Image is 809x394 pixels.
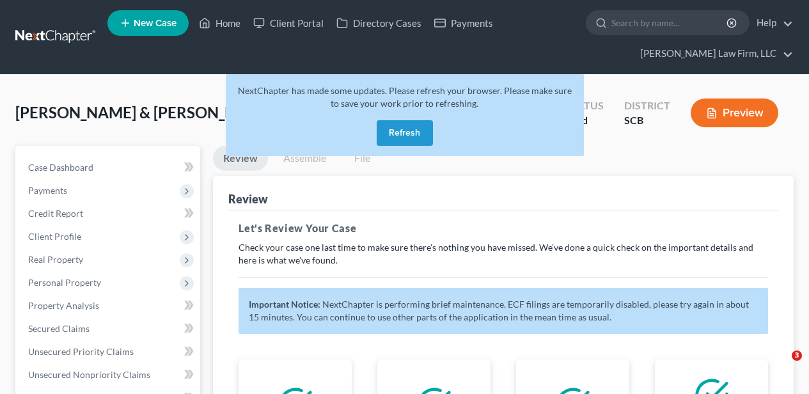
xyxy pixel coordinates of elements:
a: Client Portal [247,12,330,35]
a: Directory Cases [330,12,428,35]
span: Personal Property [28,277,101,288]
a: [PERSON_NAME] Law Firm, LLC [634,42,793,65]
button: Refresh [377,120,433,146]
a: Case Dashboard [18,156,200,179]
a: Home [192,12,247,35]
span: [PERSON_NAME] & [PERSON_NAME] [15,103,274,122]
span: New Case [134,19,177,28]
iframe: Intercom live chat [766,351,796,381]
span: 3 [792,351,802,361]
span: Credit Report [28,208,83,219]
a: Credit Report [18,202,200,225]
span: Secured Claims [28,323,90,334]
a: Unsecured Priority Claims [18,340,200,363]
div: SCB [624,113,670,128]
div: Status [566,98,604,113]
span: NextChapter is performing brief maintenance. ECF filings are temporarily disabled, please try aga... [249,299,749,322]
div: Review [228,191,268,207]
a: Help [750,12,793,35]
strong: Important Notice: [249,299,320,310]
span: Real Property [28,254,83,265]
span: NextChapter has made some updates. Please refresh your browser. Please make sure to save your wor... [238,85,572,109]
a: Secured Claims [18,317,200,340]
a: Property Analysis [18,294,200,317]
span: Case Dashboard [28,162,93,173]
input: Search by name... [611,11,728,35]
button: Preview [691,98,778,127]
p: Check your case one last time to make sure there's nothing you have missed. We've done a quick ch... [239,241,768,267]
div: District [624,98,670,113]
h5: Let's Review Your Case [239,221,768,236]
span: Unsecured Nonpriority Claims [28,369,150,380]
div: Lead [566,113,604,128]
a: Unsecured Nonpriority Claims [18,363,200,386]
a: Payments [428,12,499,35]
span: Unsecured Priority Claims [28,346,134,357]
a: Review [213,146,268,171]
span: Property Analysis [28,300,99,311]
span: Payments [28,185,67,196]
span: Client Profile [28,231,81,242]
